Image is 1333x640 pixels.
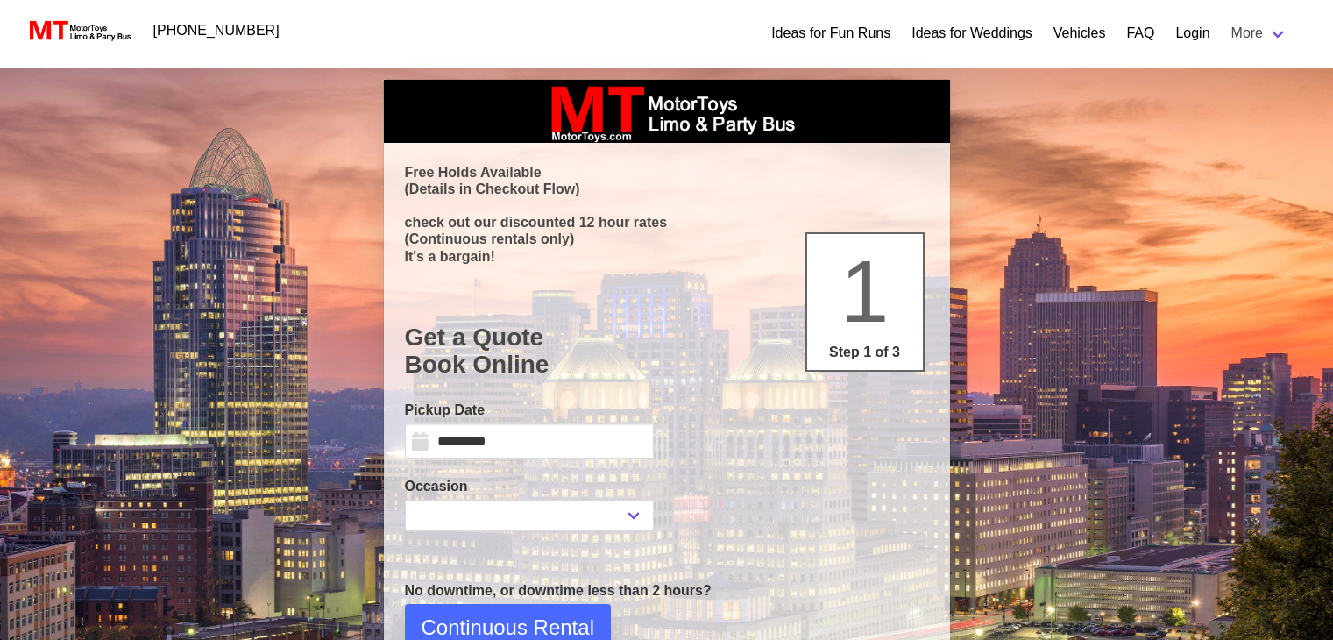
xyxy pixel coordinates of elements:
[405,181,929,197] p: (Details in Checkout Flow)
[771,23,890,44] a: Ideas for Fun Runs
[405,476,654,497] label: Occasion
[1221,16,1298,51] a: More
[1053,23,1106,44] a: Vehicles
[405,580,929,601] p: No downtime, or downtime less than 2 hours?
[911,23,1032,44] a: Ideas for Weddings
[405,248,929,265] p: It's a bargain!
[535,80,798,143] img: box_logo_brand.jpeg
[405,164,929,181] p: Free Holds Available
[405,400,654,421] label: Pickup Date
[840,242,890,340] span: 1
[25,18,132,43] img: MotorToys Logo
[1175,23,1209,44] a: Login
[405,324,929,379] h1: Get a Quote Book Online
[1126,23,1154,44] a: FAQ
[814,342,916,363] p: Step 1 of 3
[405,231,929,247] p: (Continuous rentals only)
[143,13,290,48] a: [PHONE_NUMBER]
[405,214,929,231] p: check out our discounted 12 hour rates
